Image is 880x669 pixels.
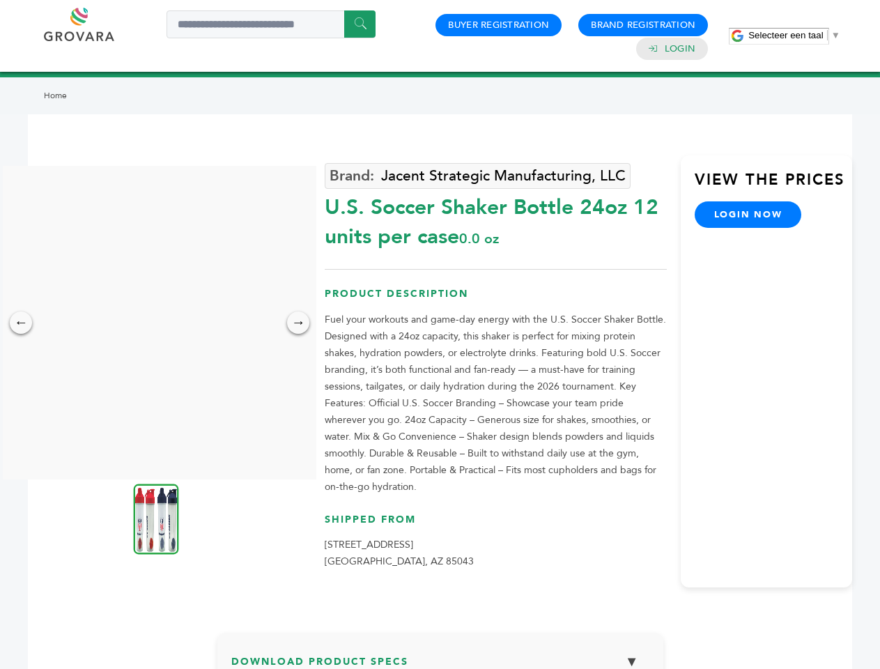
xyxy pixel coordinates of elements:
[325,186,667,252] div: U.S. Soccer Shaker Bottle 24oz 12 units per case
[665,43,695,55] a: Login
[459,229,499,248] span: 0.0 oz
[325,537,667,570] p: [STREET_ADDRESS] [GEOGRAPHIC_DATA], AZ 85043
[831,30,840,40] span: ▼
[748,30,840,40] a: Selecteer een taal​
[748,30,823,40] span: Selecteer een taal
[325,287,667,312] h3: Product Description
[695,201,802,228] a: login now
[325,312,667,495] p: Fuel your workouts and game-day energy with the U.S. Soccer Shaker Bottle. Designed with a 24oz c...
[44,90,67,101] a: Home
[325,163,631,189] a: Jacent Strategic Manufacturing, LLC
[448,19,549,31] a: Buyer Registration
[287,312,309,334] div: →
[10,312,32,334] div: ←
[591,19,695,31] a: Brand Registration
[167,10,376,38] input: Search a product or brand...
[325,513,667,537] h3: Shipped From
[134,484,179,554] img: U.S. Soccer Shaker Bottle – 24oz 12 units per case 0.0 oz
[695,169,852,201] h3: View the Prices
